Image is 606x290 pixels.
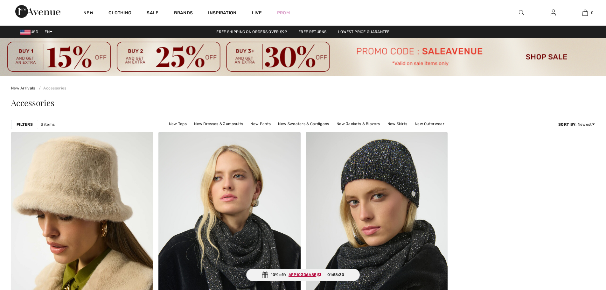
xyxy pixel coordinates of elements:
a: New [83,10,93,17]
span: 0 [591,10,594,16]
a: New Tops [166,120,190,128]
a: New Arrivals [11,86,35,90]
a: Lowest Price Guarantee [333,30,395,34]
strong: Sort By [558,122,575,127]
a: Free Returns [293,30,332,34]
a: Sale [147,10,158,17]
img: search the website [519,9,524,17]
a: Brands [174,10,193,17]
span: 3 items [41,122,55,127]
img: US Dollar [20,30,31,35]
a: New Skirts [384,120,411,128]
a: Prom [277,10,290,16]
span: EN [45,30,52,34]
a: Free shipping on orders over $99 [211,30,292,34]
a: New Jackets & Blazers [333,120,383,128]
span: Accessories [11,97,54,108]
img: My Bag [582,9,588,17]
a: New Pants [247,120,274,128]
div: : Newest [558,122,595,127]
a: New Sweaters & Cardigans [275,120,332,128]
img: 1ère Avenue [15,5,60,18]
img: Gift.svg [262,272,268,278]
ins: AFP103D6A8E [289,272,316,277]
span: 01:58:30 [327,272,344,278]
a: Sign In [546,9,561,17]
span: USD [20,30,41,34]
a: Live [252,10,262,16]
strong: Filters [17,122,33,127]
a: New Outerwear [412,120,448,128]
div: 10% off: [246,269,360,281]
a: Accessories [36,86,66,90]
img: My Info [551,9,556,17]
span: Inspiration [208,10,236,17]
a: Clothing [108,10,131,17]
a: 0 [569,9,601,17]
a: New Dresses & Jumpsuits [191,120,246,128]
